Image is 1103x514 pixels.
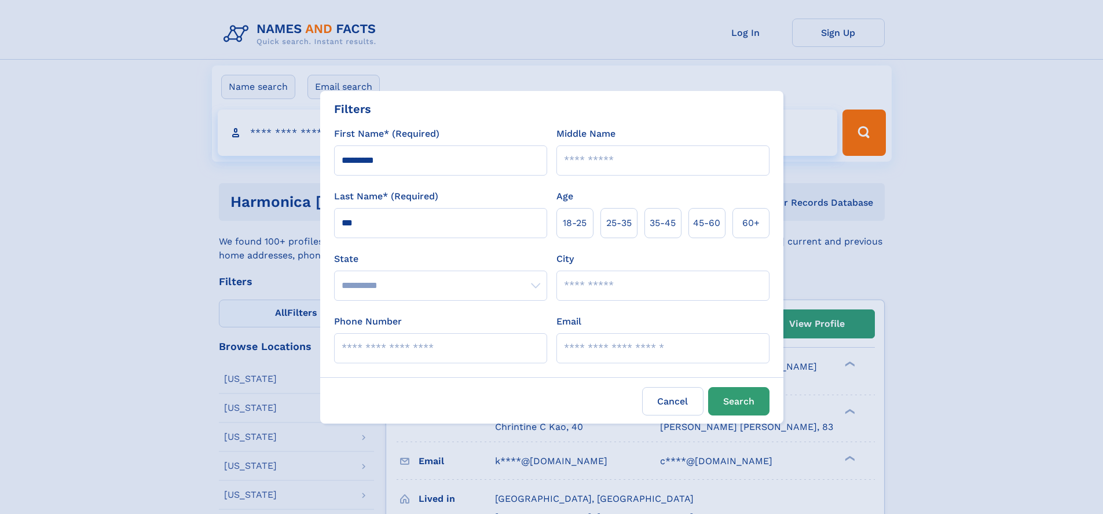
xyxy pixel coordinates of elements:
[650,216,676,230] span: 35‑45
[556,189,573,203] label: Age
[708,387,769,415] button: Search
[556,252,574,266] label: City
[334,189,438,203] label: Last Name* (Required)
[693,216,720,230] span: 45‑60
[334,252,547,266] label: State
[334,100,371,118] div: Filters
[556,315,581,329] label: Email
[334,315,402,329] label: Phone Number
[334,127,439,141] label: First Name* (Required)
[556,127,615,141] label: Middle Name
[563,216,587,230] span: 18‑25
[642,387,703,415] label: Cancel
[606,216,632,230] span: 25‑35
[742,216,760,230] span: 60+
